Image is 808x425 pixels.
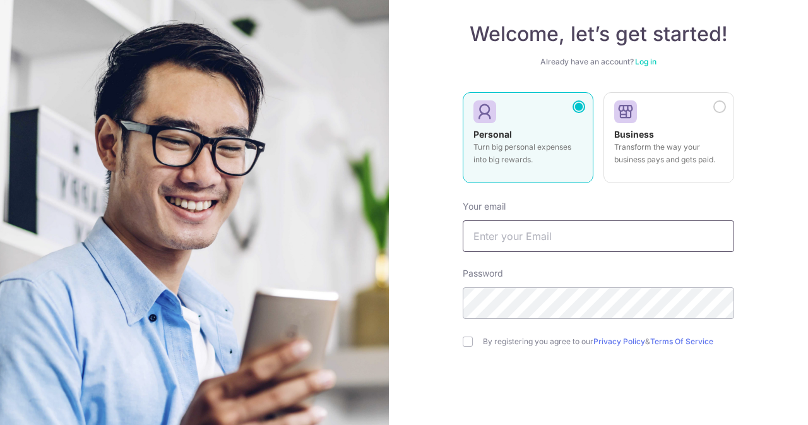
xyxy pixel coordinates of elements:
[614,141,723,166] p: Transform the way your business pays and gets paid.
[483,337,734,347] label: By registering you agree to our &
[463,57,734,67] div: Already have an account?
[463,92,593,191] a: Personal Turn big personal expenses into big rewards.
[463,21,734,47] h4: Welcome, let’s get started!
[473,141,583,166] p: Turn big personal expenses into big rewards.
[502,372,694,421] iframe: reCAPTCHA
[463,200,506,213] label: Your email
[635,57,656,66] a: Log in
[614,129,654,140] strong: Business
[650,337,713,346] a: Terms Of Service
[603,92,734,191] a: Business Transform the way your business pays and gets paid.
[473,129,512,140] strong: Personal
[463,267,503,280] label: Password
[463,220,734,252] input: Enter your Email
[593,337,645,346] a: Privacy Policy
